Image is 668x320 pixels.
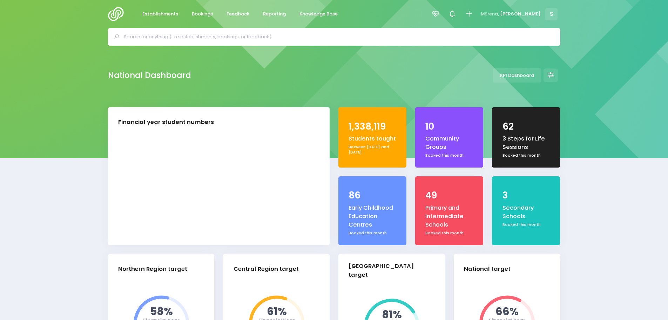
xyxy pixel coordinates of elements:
[186,7,219,21] a: Bookings
[137,7,184,21] a: Establishments
[234,265,299,274] div: Central Region target
[502,222,550,228] div: Booked this month
[425,189,473,202] div: 49
[349,230,396,236] div: Booked this month
[349,189,396,202] div: 86
[502,204,550,221] div: Secondary Schools
[349,262,429,280] div: [GEOGRAPHIC_DATA] target
[425,153,473,158] div: Booked this month
[142,11,178,18] span: Establishments
[299,11,338,18] span: Knowledge Base
[349,144,396,155] div: Between [DATE] and [DATE]
[108,71,191,80] h2: National Dashboard
[257,7,292,21] a: Reporting
[221,7,255,21] a: Feedback
[502,120,550,133] div: 62
[545,8,558,20] span: S
[500,11,541,18] span: [PERSON_NAME]
[108,7,128,21] img: Logo
[294,7,344,21] a: Knowledge Base
[425,204,473,229] div: Primary and Intermediate Schools
[118,118,214,127] div: Financial year student numbers
[502,189,550,202] div: 3
[227,11,249,18] span: Feedback
[425,135,473,152] div: Community Groups
[349,204,396,229] div: Early Childhood Education Centres
[425,230,473,236] div: Booked this month
[349,135,396,143] div: Students taught
[481,11,499,18] span: Mōrena,
[493,68,541,83] a: KPI Dashboard
[349,120,396,133] div: 1,338,119
[263,11,286,18] span: Reporting
[124,32,551,42] input: Search for anything (like establishments, bookings, or feedback)
[464,265,511,274] div: National target
[425,120,473,133] div: 10
[118,265,187,274] div: Northern Region target
[502,135,550,152] div: 3 Steps for Life Sessions
[192,11,213,18] span: Bookings
[502,153,550,158] div: Booked this month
